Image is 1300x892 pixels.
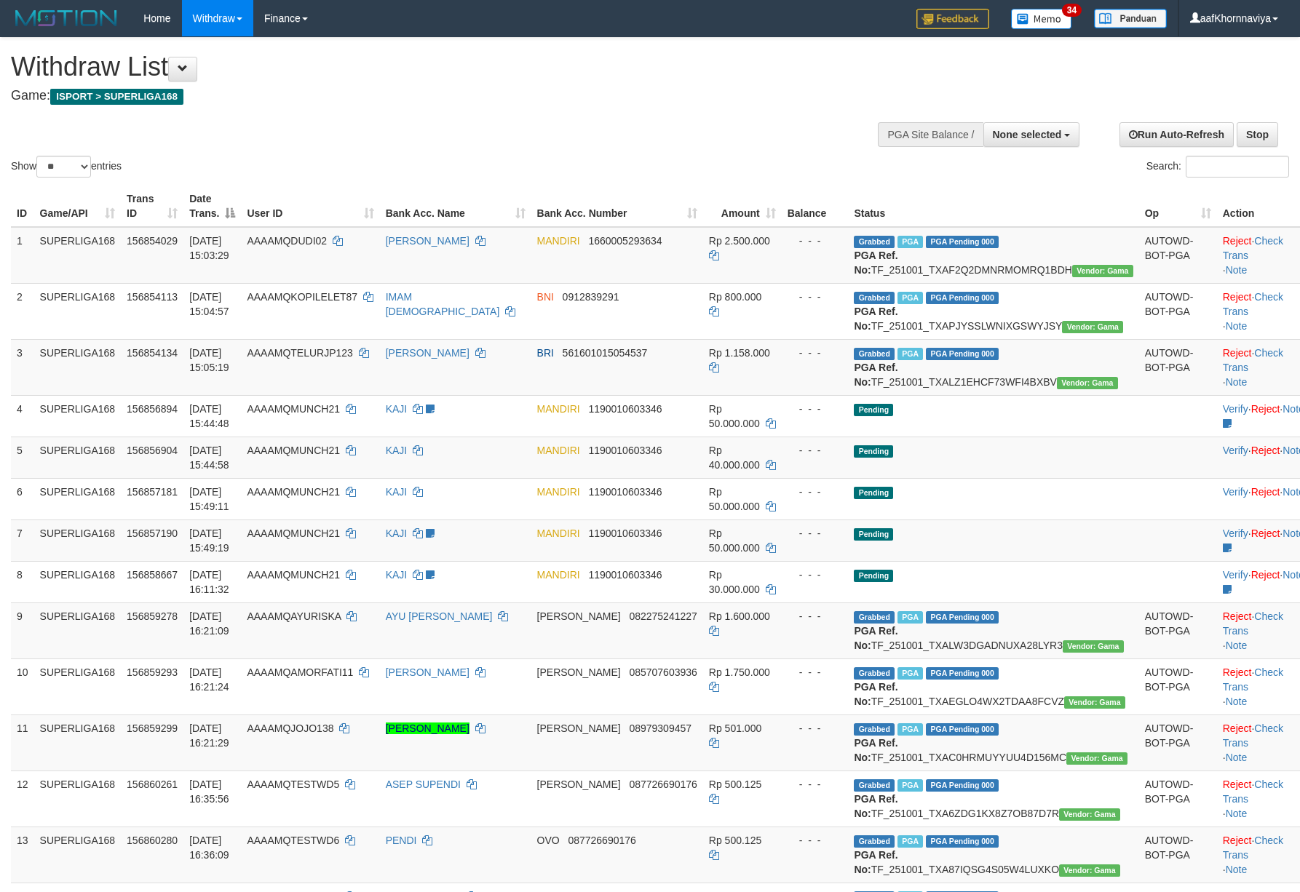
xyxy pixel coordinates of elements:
span: [PERSON_NAME] [537,666,621,678]
th: Bank Acc. Number: activate to sort column ascending [531,186,703,227]
td: TF_251001_TXA87IQSG4S05W4LUXKO [848,827,1138,883]
span: AAAAMQKOPILELET87 [247,291,357,303]
span: Grabbed [854,611,895,624]
span: Grabbed [854,667,895,680]
span: Rp 40.000.000 [709,445,760,471]
div: - - - [788,665,843,680]
span: PGA Pending [926,723,999,736]
span: Vendor URL: https://trx31.1velocity.biz [1062,321,1123,333]
span: MANDIRI [537,235,580,247]
a: KAJI [386,527,408,539]
b: PGA Ref. No: [854,306,897,332]
span: AAAAMQMUNCH21 [247,486,340,498]
td: TF_251001_TXAF2Q2DMNRMOMRQ1BDH [848,227,1138,284]
td: TF_251001_TXALZ1EHCF73WFI4BXBV [848,339,1138,395]
th: Bank Acc. Name: activate to sort column ascending [380,186,531,227]
span: Grabbed [854,348,895,360]
a: Check Trans [1223,778,1283,805]
b: PGA Ref. No: [854,625,897,651]
th: User ID: activate to sort column ascending [241,186,379,227]
span: [PERSON_NAME] [537,778,621,790]
a: ASEP SUPENDI [386,778,461,790]
span: Grabbed [854,292,895,304]
span: Marked by aafsengchandara [897,348,923,360]
span: Marked by aafmaleo [897,779,923,792]
span: Grabbed [854,835,895,848]
a: Note [1226,864,1248,875]
span: MANDIRI [537,486,580,498]
img: Feedback.jpg [916,9,989,29]
span: Vendor URL: https://trx31.1velocity.biz [1072,265,1133,277]
th: Status [848,186,1138,227]
td: 7 [11,519,34,561]
td: 10 [11,658,34,714]
a: Verify [1223,569,1248,581]
td: TF_251001_TXA6ZDG1KX8Z7OB87D7R [848,770,1138,827]
span: Grabbed [854,236,895,248]
span: [DATE] 15:44:58 [189,445,229,471]
a: [PERSON_NAME] [386,666,469,678]
b: PGA Ref. No: [854,849,897,875]
th: Balance [782,186,849,227]
a: Note [1226,640,1248,651]
span: Vendor URL: https://trx31.1velocity.biz [1066,752,1127,765]
span: 156854134 [127,347,178,359]
a: [PERSON_NAME] [386,235,469,247]
span: [DATE] 16:21:24 [189,666,229,693]
span: AAAAMQDUDI02 [247,235,327,247]
td: AUTOWD-BOT-PGA [1139,714,1217,770]
td: SUPERLIGA168 [34,283,122,339]
div: - - - [788,777,843,792]
span: Marked by aafheankoy [897,723,923,736]
span: PGA Pending [926,292,999,304]
span: Marked by aafchhiseyha [897,292,923,304]
a: PENDI [386,835,417,846]
span: Rp 50.000.000 [709,486,760,512]
span: 156860280 [127,835,178,846]
div: PGA Site Balance / [878,122,983,147]
a: Reject [1223,666,1252,678]
span: Grabbed [854,723,895,736]
span: Copy 1190010603346 to clipboard [588,527,662,539]
td: 3 [11,339,34,395]
span: Copy 085707603936 to clipboard [629,666,697,678]
label: Show entries [11,156,122,178]
span: [DATE] 16:11:32 [189,569,229,595]
span: Rp 1.600.000 [709,610,770,622]
td: SUPERLIGA168 [34,770,122,827]
a: Note [1226,752,1248,763]
span: AAAAMQAYURISKA [247,610,341,622]
span: Pending [854,570,893,582]
span: PGA Pending [926,667,999,680]
td: SUPERLIGA168 [34,227,122,284]
span: Rp 50.000.000 [709,403,760,429]
span: Copy 1190010603346 to clipboard [588,403,662,415]
img: MOTION_logo.png [11,7,122,29]
span: AAAAMQMUNCH21 [247,445,340,456]
span: Copy 1190010603346 to clipboard [588,486,662,498]
button: None selected [983,122,1080,147]
b: PGA Ref. No: [854,250,897,276]
span: AAAAMQJOJO138 [247,722,333,734]
span: Pending [854,445,893,458]
td: AUTOWD-BOT-PGA [1139,283,1217,339]
h1: Withdraw List [11,52,852,81]
a: Check Trans [1223,722,1283,749]
a: Note [1226,696,1248,707]
span: [PERSON_NAME] [537,722,621,734]
span: Pending [854,528,893,541]
td: SUPERLIGA168 [34,827,122,883]
div: - - - [788,721,843,736]
div: - - - [788,609,843,624]
span: Rp 500.125 [709,835,761,846]
th: Date Trans.: activate to sort column descending [183,186,241,227]
a: Verify [1223,527,1248,539]
span: 156857190 [127,527,178,539]
a: KAJI [386,486,408,498]
a: Reject [1223,610,1252,622]
span: AAAAMQAMORFATI11 [247,666,353,678]
span: [DATE] 15:44:48 [189,403,229,429]
b: PGA Ref. No: [854,362,897,388]
a: Reject [1223,835,1252,846]
span: Rp 50.000.000 [709,527,760,554]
